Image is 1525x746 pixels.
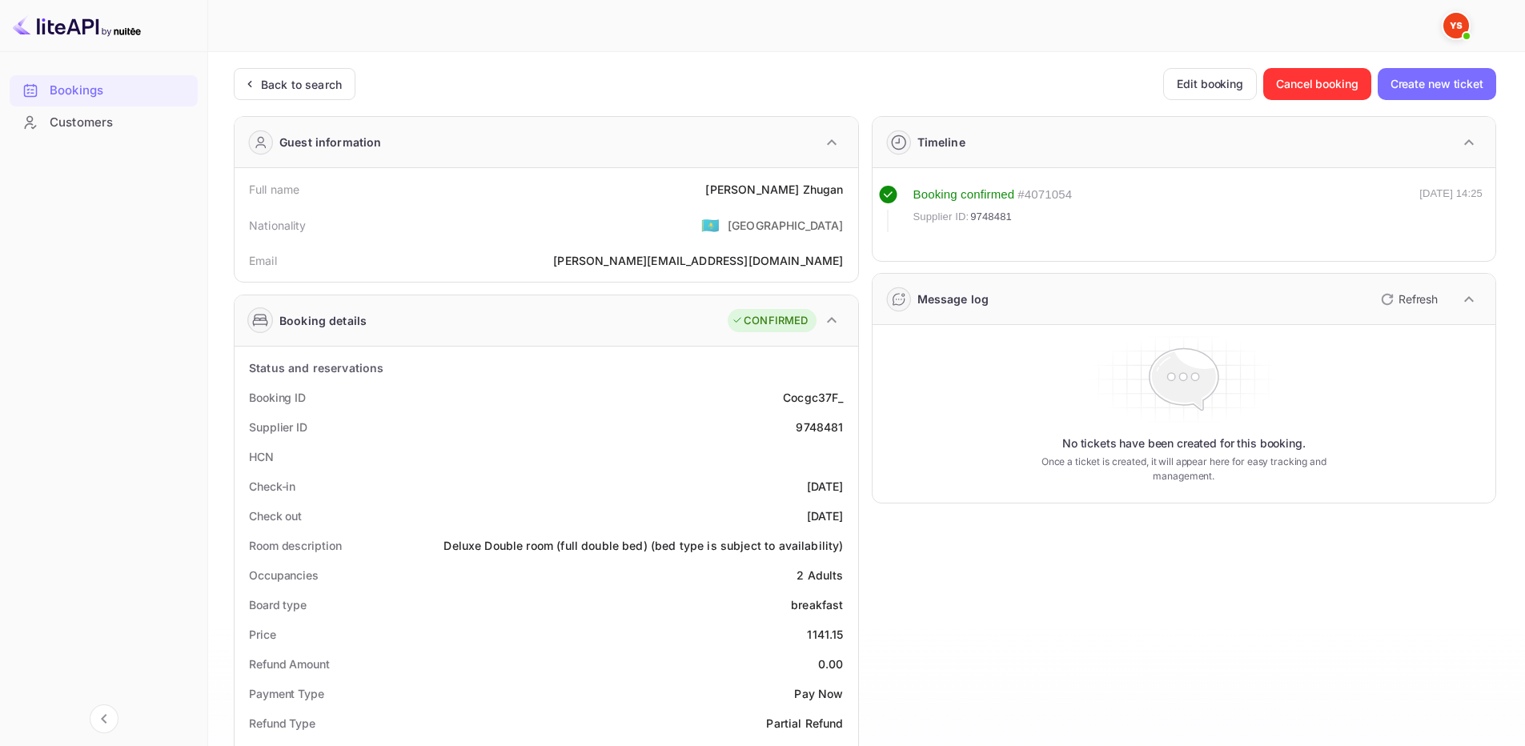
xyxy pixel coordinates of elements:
[279,134,382,150] div: Guest information
[249,567,319,584] div: Occupancies
[249,596,307,613] div: Board type
[1163,68,1257,100] button: Edit booking
[1378,68,1496,100] button: Create new ticket
[249,181,299,198] div: Full name
[807,626,843,643] div: 1141.15
[50,82,190,100] div: Bookings
[701,211,720,239] span: United States
[249,478,295,495] div: Check-in
[249,507,302,524] div: Check out
[796,419,843,435] div: 9748481
[705,181,843,198] div: [PERSON_NAME] Zhugan
[10,107,198,138] div: Customers
[50,114,190,132] div: Customers
[797,567,843,584] div: 2 Adults
[913,186,1015,204] div: Booking confirmed
[13,13,141,38] img: LiteAPI logo
[818,656,844,672] div: 0.00
[279,312,367,329] div: Booking details
[10,107,198,137] a: Customers
[261,76,342,93] div: Back to search
[249,448,274,465] div: HCN
[1419,186,1483,232] div: [DATE] 14:25
[249,626,276,643] div: Price
[10,75,198,106] div: Bookings
[1017,186,1072,204] div: # 4071054
[794,685,843,702] div: Pay Now
[917,291,989,307] div: Message log
[249,685,324,702] div: Payment Type
[249,656,330,672] div: Refund Amount
[249,359,383,376] div: Status and reservations
[1371,287,1444,312] button: Refresh
[10,75,198,105] a: Bookings
[807,507,844,524] div: [DATE]
[249,389,306,406] div: Booking ID
[249,715,315,732] div: Refund Type
[807,478,844,495] div: [DATE]
[249,217,307,234] div: Nationality
[766,715,843,732] div: Partial Refund
[249,537,341,554] div: Room description
[732,313,808,329] div: CONFIRMED
[728,217,844,234] div: [GEOGRAPHIC_DATA]
[1443,13,1469,38] img: Yandex Support
[1062,435,1306,451] p: No tickets have been created for this booking.
[791,596,843,613] div: breakfast
[249,419,307,435] div: Supplier ID
[970,209,1012,225] span: 9748481
[553,252,843,269] div: [PERSON_NAME][EMAIL_ADDRESS][DOMAIN_NAME]
[90,704,118,733] button: Collapse navigation
[783,389,843,406] div: Cocgc37F_
[917,134,965,150] div: Timeline
[1263,68,1371,100] button: Cancel booking
[443,537,843,554] div: Deluxe Double room (full double bed) (bed type is subject to availability)
[1016,455,1351,483] p: Once a ticket is created, it will appear here for easy tracking and management.
[1399,291,1438,307] p: Refresh
[913,209,969,225] span: Supplier ID:
[249,252,277,269] div: Email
